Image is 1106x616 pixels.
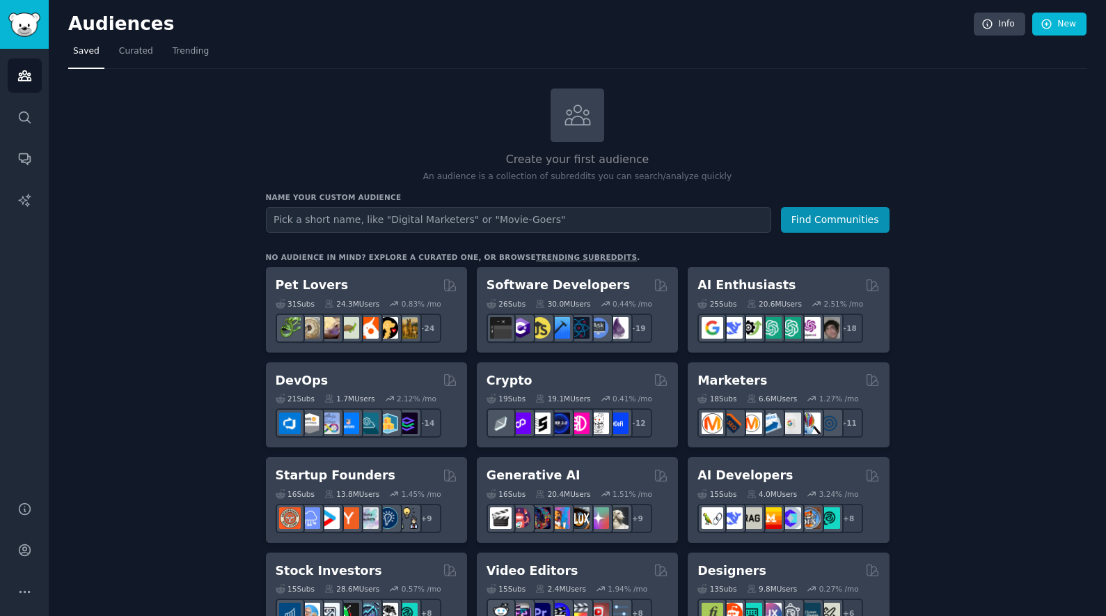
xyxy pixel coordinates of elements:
[276,467,395,484] h2: Startup Founders
[799,507,821,529] img: llmops
[623,314,652,343] div: + 19
[741,507,762,529] img: Rag
[412,408,441,438] div: + 14
[529,507,551,529] img: deepdream
[536,253,637,261] a: trending subreddits
[613,394,652,403] div: 0.41 % /mo
[568,317,590,339] img: reactnative
[721,317,743,339] img: DeepSeek
[535,489,590,499] div: 20.4M Users
[266,151,890,169] h2: Create your first audience
[819,317,840,339] img: ArtificalIntelligence
[697,584,736,594] div: 13 Sub s
[490,413,512,434] img: ethfinance
[760,507,782,529] img: MistralAI
[397,394,436,403] div: 2.12 % /mo
[487,394,526,403] div: 19 Sub s
[276,562,382,580] h2: Stock Investors
[276,584,315,594] div: 15 Sub s
[396,507,418,529] img: growmybusiness
[607,413,629,434] img: defi_
[114,40,158,69] a: Curated
[338,507,359,529] img: ycombinator
[119,45,153,58] span: Curated
[760,317,782,339] img: chatgpt_promptDesign
[587,413,609,434] img: CryptoNews
[299,413,320,434] img: AWS_Certified_Experts
[702,413,723,434] img: content_marketing
[412,504,441,533] div: + 9
[168,40,214,69] a: Trending
[402,489,441,499] div: 1.45 % /mo
[548,507,570,529] img: sdforall
[357,413,379,434] img: platformengineering
[324,584,379,594] div: 28.6M Users
[799,413,821,434] img: MarketingResearch
[509,413,531,434] img: 0xPolygon
[279,413,301,434] img: azuredevops
[509,507,531,529] img: dalle2
[357,507,379,529] img: indiehackers
[299,317,320,339] img: ballpython
[623,408,652,438] div: + 12
[396,317,418,339] img: dogbreed
[760,413,782,434] img: Emailmarketing
[68,13,974,36] h2: Audiences
[324,489,379,499] div: 13.8M Users
[548,413,570,434] img: web3
[819,489,859,499] div: 3.24 % /mo
[266,171,890,183] p: An audience is a collection of subreddits you can search/analyze quickly
[697,489,736,499] div: 15 Sub s
[266,207,771,233] input: Pick a short name, like "Digital Marketers" or "Movie-Goers"
[780,413,801,434] img: googleads
[318,413,340,434] img: Docker_DevOps
[747,489,798,499] div: 4.0M Users
[487,467,580,484] h2: Generative AI
[747,299,802,309] div: 20.6M Users
[266,192,890,202] h3: Name your custom audience
[276,394,315,403] div: 21 Sub s
[487,489,526,499] div: 16 Sub s
[357,317,379,339] img: cockatiel
[535,299,590,309] div: 30.0M Users
[697,467,793,484] h2: AI Developers
[487,277,630,294] h2: Software Developers
[747,394,798,403] div: 6.6M Users
[299,507,320,529] img: SaaS
[548,317,570,339] img: iOSProgramming
[823,299,863,309] div: 2.51 % /mo
[412,314,441,343] div: + 24
[587,507,609,529] img: starryai
[490,317,512,339] img: software
[276,489,315,499] div: 16 Sub s
[741,413,762,434] img: AskMarketing
[702,507,723,529] img: LangChain
[318,317,340,339] img: leopardgeckos
[535,394,590,403] div: 19.1M Users
[607,317,629,339] img: elixir
[266,252,640,262] div: No audience in mind? Explore a curated one, or browse .
[8,13,40,37] img: GummySearch logo
[402,299,441,309] div: 0.83 % /mo
[607,507,629,529] img: DreamBooth
[613,489,652,499] div: 1.51 % /mo
[487,584,526,594] div: 15 Sub s
[377,317,398,339] img: PetAdvice
[608,584,647,594] div: 1.94 % /mo
[819,507,840,529] img: AIDevelopersSociety
[834,408,863,438] div: + 11
[276,277,349,294] h2: Pet Lovers
[1032,13,1087,36] a: New
[834,504,863,533] div: + 8
[697,277,796,294] h2: AI Enthusiasts
[173,45,209,58] span: Trending
[697,299,736,309] div: 25 Sub s
[377,413,398,434] img: aws_cdk
[781,207,890,233] button: Find Communities
[568,413,590,434] img: defiblockchain
[834,314,863,343] div: + 18
[587,317,609,339] img: AskComputerScience
[819,394,859,403] div: 1.27 % /mo
[747,584,798,594] div: 9.8M Users
[73,45,100,58] span: Saved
